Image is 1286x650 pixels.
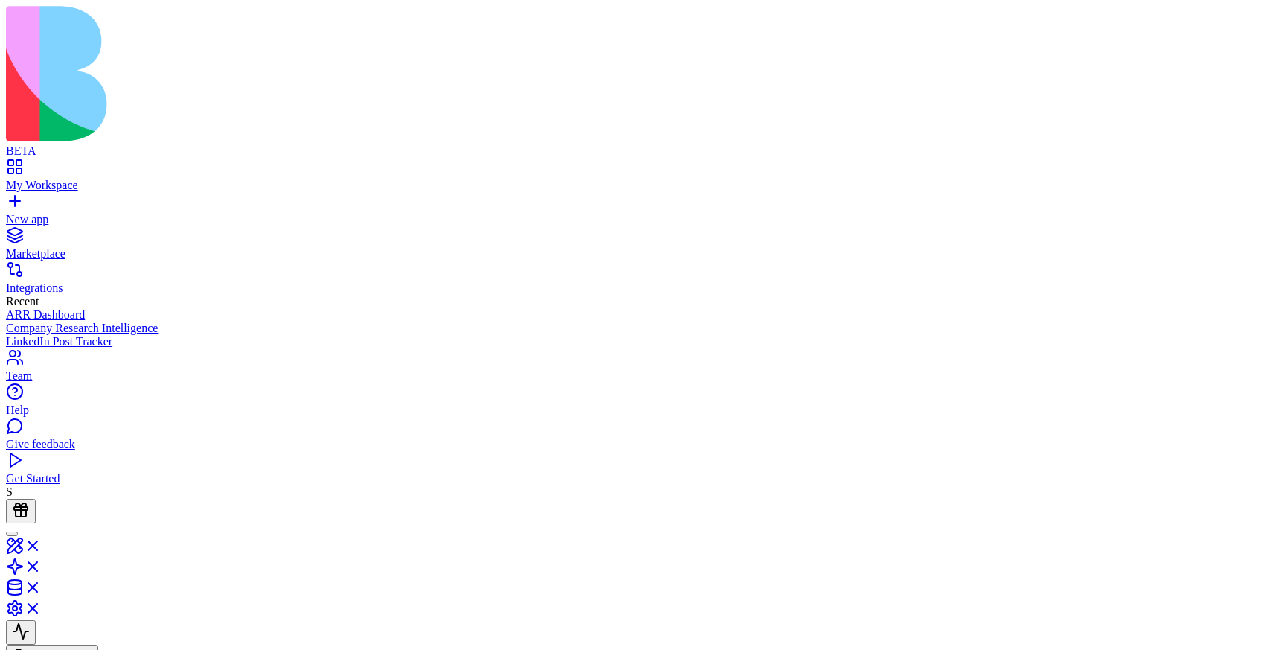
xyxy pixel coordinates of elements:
div: Get Started [6,472,1280,485]
div: Marketplace [6,247,1280,261]
div: Help [6,404,1280,417]
div: My Workspace [6,179,1280,192]
a: My Workspace [6,165,1280,192]
a: Help [6,390,1280,417]
a: Team [6,356,1280,383]
a: BETA [6,131,1280,158]
a: New app [6,200,1280,226]
div: BETA [6,144,1280,158]
a: LinkedIn Post Tracker [6,335,1280,348]
a: Give feedback [6,424,1280,451]
img: logo [6,6,604,141]
div: Team [6,369,1280,383]
div: New app [6,213,1280,226]
span: S [6,485,13,498]
div: Integrations [6,281,1280,295]
a: Company Research Intelligence [6,322,1280,335]
a: Integrations [6,268,1280,295]
span: Recent [6,295,39,308]
a: Get Started [6,459,1280,485]
div: Give feedback [6,438,1280,451]
a: Marketplace [6,234,1280,261]
a: ARR Dashboard [6,308,1280,322]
